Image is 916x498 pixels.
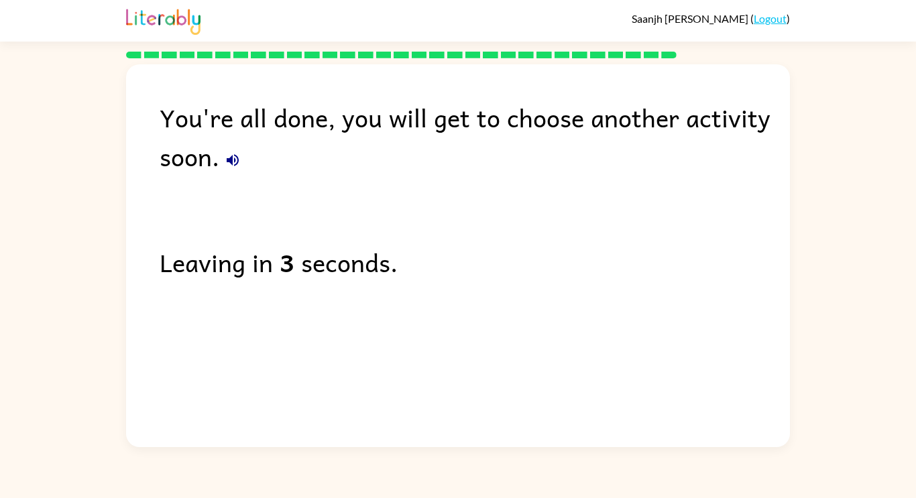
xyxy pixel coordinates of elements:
div: ( ) [632,12,790,25]
span: Saanjh [PERSON_NAME] [632,12,750,25]
div: You're all done, you will get to choose another activity soon. [160,98,790,176]
div: Leaving in seconds. [160,243,790,282]
a: Logout [754,12,787,25]
img: Literably [126,5,201,35]
b: 3 [280,243,294,282]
